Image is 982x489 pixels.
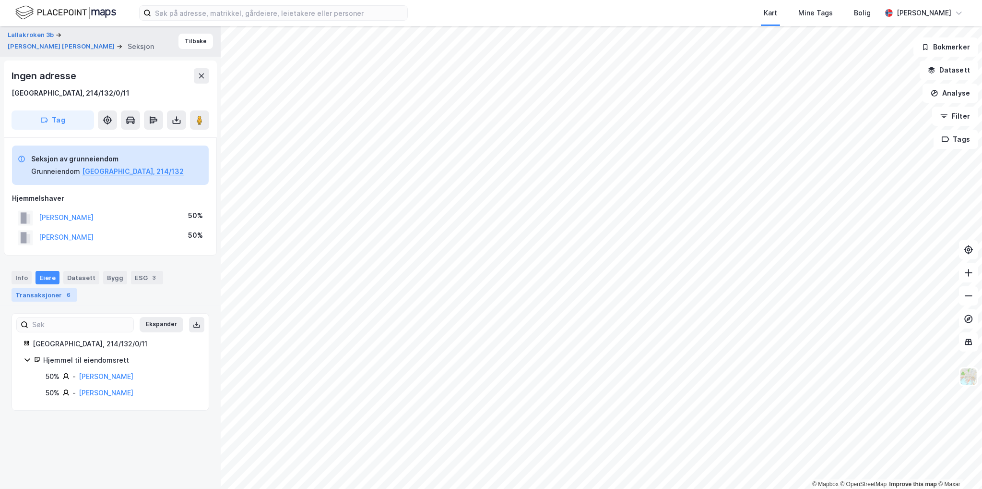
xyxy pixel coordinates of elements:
[128,41,154,52] div: Seksjon
[913,37,978,57] button: Bokmerker
[889,481,937,488] a: Improve this map
[72,387,76,399] div: -
[12,288,77,302] div: Transaksjoner
[188,230,203,241] div: 50%
[934,443,982,489] iframe: Chat Widget
[63,271,99,284] div: Datasett
[188,210,203,221] div: 50%
[33,338,197,350] div: [GEOGRAPHIC_DATA], 214/132/0/11
[151,6,407,20] input: Søk på adresse, matrikkel, gårdeiere, leietakere eller personer
[12,68,78,84] div: Ingen adresse
[15,4,116,21] img: logo.f888ab2527a4732fd821a326f86c7f29.svg
[28,318,133,332] input: Søk
[12,110,94,130] button: Tag
[932,107,978,126] button: Filter
[854,7,871,19] div: Bolig
[764,7,777,19] div: Kart
[103,271,127,284] div: Bygg
[140,317,183,332] button: Ekspander
[840,481,887,488] a: OpenStreetMap
[46,387,59,399] div: 50%
[12,87,130,99] div: [GEOGRAPHIC_DATA], 214/132/0/11
[79,372,133,380] a: [PERSON_NAME]
[934,130,978,149] button: Tags
[82,166,184,177] button: [GEOGRAPHIC_DATA], 214/132
[31,166,80,177] div: Grunneiendom
[12,193,209,204] div: Hjemmelshaver
[934,443,982,489] div: Kontrollprogram for chat
[812,481,839,488] a: Mapbox
[64,290,73,300] div: 6
[72,371,76,382] div: -
[46,371,59,382] div: 50%
[31,153,184,165] div: Seksjon av grunneiendom
[131,271,163,284] div: ESG
[150,273,159,282] div: 3
[959,367,978,386] img: Z
[79,389,133,397] a: [PERSON_NAME]
[35,271,59,284] div: Eiere
[798,7,833,19] div: Mine Tags
[897,7,951,19] div: [PERSON_NAME]
[920,61,978,80] button: Datasett
[43,355,197,366] div: Hjemmel til eiendomsrett
[178,34,213,49] button: Tilbake
[923,84,978,103] button: Analyse
[8,30,56,40] button: Lallakroken 3b
[12,271,32,284] div: Info
[8,42,117,51] button: [PERSON_NAME] [PERSON_NAME]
